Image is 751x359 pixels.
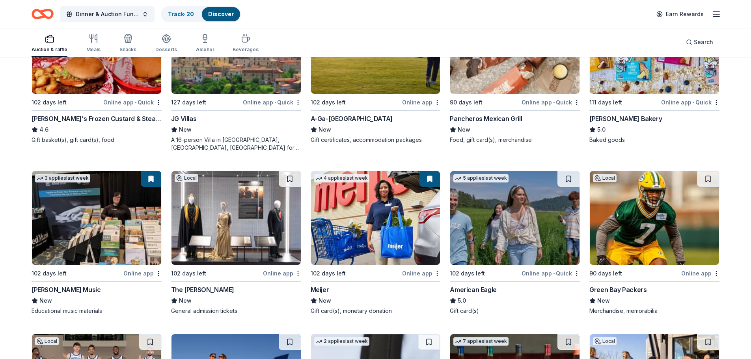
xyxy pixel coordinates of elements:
div: Auction & raffle [32,47,67,53]
div: [PERSON_NAME] Bakery [589,114,662,123]
div: Meals [86,47,101,53]
div: Local [35,337,59,345]
div: A-Ga-[GEOGRAPHIC_DATA] [311,114,393,123]
img: Image for Meijer [311,171,440,265]
button: Auction & raffle [32,31,67,57]
div: General admission tickets [171,307,301,315]
div: 4 applies last week [314,174,369,182]
div: 90 days left [589,269,622,278]
button: Desserts [155,31,177,57]
div: Local [593,337,617,345]
div: Meijer [311,285,329,294]
div: Pancheros Mexican Grill [450,114,522,123]
a: Image for American Eagle5 applieslast week102 days leftOnline app•QuickAmerican Eagle5.0Gift card(s) [450,171,580,315]
div: Online app [263,268,301,278]
div: Desserts [155,47,177,53]
div: 7 applies last week [453,337,509,346]
div: 3 applies last week [35,174,90,182]
span: • [274,99,276,106]
span: 5.0 [597,125,606,134]
div: Educational music materials [32,307,162,315]
span: • [135,99,136,106]
div: Green Bay Packers [589,285,647,294]
div: A 16-person Villa in [GEOGRAPHIC_DATA], [GEOGRAPHIC_DATA], [GEOGRAPHIC_DATA] for 7days/6nights (R... [171,136,301,152]
button: Meals [86,31,101,57]
div: Gift certificates, accommodation packages [311,136,441,144]
span: New [179,125,192,134]
span: • [553,99,555,106]
div: 127 days left [171,98,206,107]
div: Merchandise, memorabilia [589,307,719,315]
div: 102 days left [311,269,346,278]
div: 102 days left [311,98,346,107]
div: 102 days left [450,269,485,278]
span: Search [694,37,713,47]
span: New [319,125,331,134]
div: Online app Quick [522,268,580,278]
div: Online app Quick [103,97,162,107]
div: Snacks [119,47,136,53]
div: Online app Quick [661,97,719,107]
span: New [319,296,331,305]
button: Search [680,34,719,50]
div: Gift card(s), monetary donation [311,307,441,315]
div: [PERSON_NAME] Music [32,285,101,294]
div: [PERSON_NAME]'s Frozen Custard & Steakburgers [32,114,162,123]
div: Online app Quick [522,97,580,107]
div: 102 days left [171,269,206,278]
div: Food, gift card(s), merchandise [450,136,580,144]
div: Online app Quick [243,97,301,107]
div: Local [593,174,617,182]
img: Image for Green Bay Packers [590,171,719,265]
div: Online app [402,97,440,107]
div: Online app [402,268,440,278]
span: 4.6 [39,125,48,134]
a: Home [32,5,54,23]
div: Alcohol [196,47,214,53]
div: Local [175,174,198,182]
button: Dinner & Auction Fundraiser [60,6,155,22]
a: Image for Meijer4 applieslast week102 days leftOnline appMeijerNewGift card(s), monetary donation [311,171,441,315]
span: New [39,296,52,305]
div: 111 days left [589,98,622,107]
div: Online app [681,268,719,278]
a: Earn Rewards [652,7,708,21]
span: New [179,296,192,305]
span: New [597,296,610,305]
div: Beverages [233,47,259,53]
div: Gift card(s) [450,307,580,315]
span: • [553,270,555,277]
span: New [458,125,470,134]
a: Track· 20 [168,11,194,17]
div: 2 applies last week [314,337,369,346]
button: Track· 20Discover [161,6,241,22]
div: Gift basket(s), gift card(s), food [32,136,162,144]
div: 102 days left [32,98,67,107]
div: Online app [123,268,162,278]
span: • [693,99,694,106]
div: American Eagle [450,285,496,294]
img: Image for American Eagle [450,171,580,265]
div: The [PERSON_NAME] [171,285,234,294]
span: Dinner & Auction Fundraiser [76,9,139,19]
button: Beverages [233,31,259,57]
img: Image for The Henry Ford [171,171,301,265]
span: 5.0 [458,296,466,305]
div: 102 days left [32,269,67,278]
div: 90 days left [450,98,483,107]
a: Image for Green Bay PackersLocal90 days leftOnline appGreen Bay PackersNewMerchandise, memorabilia [589,171,719,315]
a: Image for The Henry FordLocal102 days leftOnline appThe [PERSON_NAME]NewGeneral admission tickets [171,171,301,315]
button: Alcohol [196,31,214,57]
img: Image for Alfred Music [32,171,161,265]
a: Image for Alfred Music3 applieslast week102 days leftOnline app[PERSON_NAME] MusicNewEducational ... [32,171,162,315]
div: JG Villas [171,114,196,123]
div: 5 applies last week [453,174,509,182]
div: Baked goods [589,136,719,144]
button: Snacks [119,31,136,57]
a: Discover [208,11,234,17]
